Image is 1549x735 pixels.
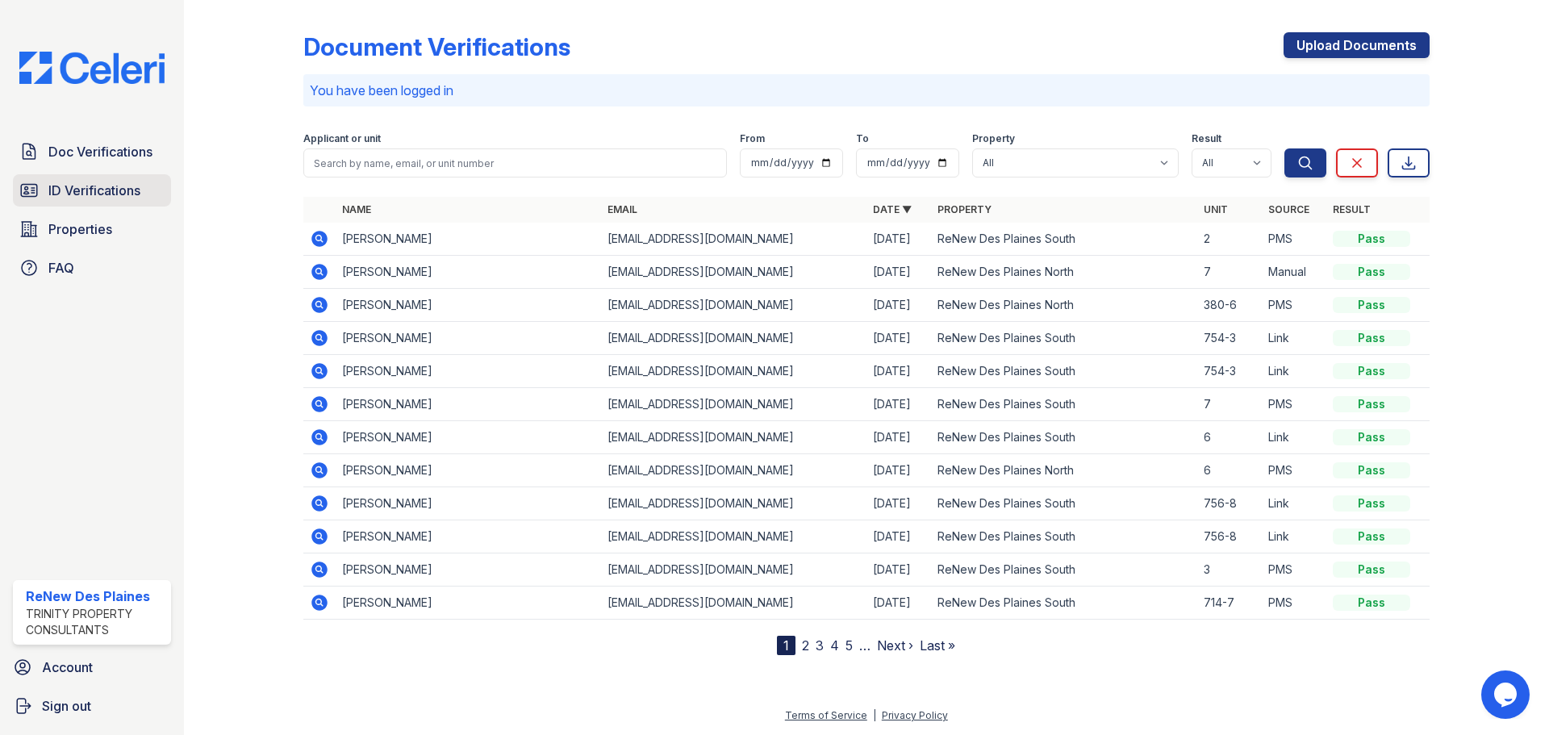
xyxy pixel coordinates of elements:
[601,553,866,587] td: [EMAIL_ADDRESS][DOMAIN_NAME]
[1333,396,1410,412] div: Pass
[1262,355,1326,388] td: Link
[931,520,1196,553] td: ReNew Des Plaines South
[931,388,1196,421] td: ReNew Des Plaines South
[1333,264,1410,280] div: Pass
[866,487,931,520] td: [DATE]
[336,421,601,454] td: [PERSON_NAME]
[1262,520,1326,553] td: Link
[1333,203,1371,215] a: Result
[1262,388,1326,421] td: PMS
[859,636,871,655] span: …
[931,256,1196,289] td: ReNew Des Plaines North
[866,520,931,553] td: [DATE]
[931,553,1196,587] td: ReNew Des Plaines South
[830,637,839,654] a: 4
[882,709,948,721] a: Privacy Policy
[877,637,913,654] a: Next ›
[1333,562,1410,578] div: Pass
[920,637,955,654] a: Last »
[1262,587,1326,620] td: PMS
[601,421,866,454] td: [EMAIL_ADDRESS][DOMAIN_NAME]
[1262,553,1326,587] td: PMS
[1262,223,1326,256] td: PMS
[1197,487,1262,520] td: 756-8
[303,32,570,61] div: Document Verifications
[1333,297,1410,313] div: Pass
[13,174,171,207] a: ID Verifications
[1197,553,1262,587] td: 3
[48,142,152,161] span: Doc Verifications
[342,203,371,215] a: Name
[13,213,171,245] a: Properties
[931,223,1196,256] td: ReNew Des Plaines South
[601,454,866,487] td: [EMAIL_ADDRESS][DOMAIN_NAME]
[601,520,866,553] td: [EMAIL_ADDRESS][DOMAIN_NAME]
[13,136,171,168] a: Doc Verifications
[336,454,601,487] td: [PERSON_NAME]
[931,454,1196,487] td: ReNew Des Plaines North
[336,388,601,421] td: [PERSON_NAME]
[1333,595,1410,611] div: Pass
[931,487,1196,520] td: ReNew Des Plaines South
[1197,520,1262,553] td: 756-8
[1262,487,1326,520] td: Link
[856,132,869,145] label: To
[866,355,931,388] td: [DATE]
[26,587,165,606] div: ReNew Des Plaines
[336,553,601,587] td: [PERSON_NAME]
[42,658,93,677] span: Account
[866,223,931,256] td: [DATE]
[1333,330,1410,346] div: Pass
[6,52,177,84] img: CE_Logo_Blue-a8612792a0a2168367f1c8372b55b34899dd931a85d93a1a3d3e32e68fde9ad4.png
[48,181,140,200] span: ID Verifications
[336,520,601,553] td: [PERSON_NAME]
[336,587,601,620] td: [PERSON_NAME]
[48,258,74,278] span: FAQ
[866,587,931,620] td: [DATE]
[303,132,381,145] label: Applicant or unit
[1262,421,1326,454] td: Link
[26,606,165,638] div: Trinity Property Consultants
[1197,454,1262,487] td: 6
[601,487,866,520] td: [EMAIL_ADDRESS][DOMAIN_NAME]
[866,256,931,289] td: [DATE]
[866,454,931,487] td: [DATE]
[972,132,1015,145] label: Property
[866,421,931,454] td: [DATE]
[1333,363,1410,379] div: Pass
[1333,429,1410,445] div: Pass
[336,322,601,355] td: [PERSON_NAME]
[336,289,601,322] td: [PERSON_NAME]
[1481,670,1533,719] iframe: chat widget
[336,355,601,388] td: [PERSON_NAME]
[310,81,1423,100] p: You have been logged in
[13,252,171,284] a: FAQ
[816,637,824,654] a: 3
[931,355,1196,388] td: ReNew Des Plaines South
[303,148,727,177] input: Search by name, email, or unit number
[931,421,1196,454] td: ReNew Des Plaines South
[1197,587,1262,620] td: 714-7
[601,388,866,421] td: [EMAIL_ADDRESS][DOMAIN_NAME]
[777,636,795,655] div: 1
[42,696,91,716] span: Sign out
[1197,355,1262,388] td: 754-3
[866,553,931,587] td: [DATE]
[601,355,866,388] td: [EMAIL_ADDRESS][DOMAIN_NAME]
[48,219,112,239] span: Properties
[6,690,177,722] a: Sign out
[937,203,992,215] a: Property
[802,637,809,654] a: 2
[601,322,866,355] td: [EMAIL_ADDRESS][DOMAIN_NAME]
[931,322,1196,355] td: ReNew Des Plaines South
[1333,231,1410,247] div: Pass
[1333,462,1410,478] div: Pass
[336,223,601,256] td: [PERSON_NAME]
[1284,32,1430,58] a: Upload Documents
[601,587,866,620] td: [EMAIL_ADDRESS][DOMAIN_NAME]
[1197,223,1262,256] td: 2
[1262,322,1326,355] td: Link
[601,289,866,322] td: [EMAIL_ADDRESS][DOMAIN_NAME]
[1262,256,1326,289] td: Manual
